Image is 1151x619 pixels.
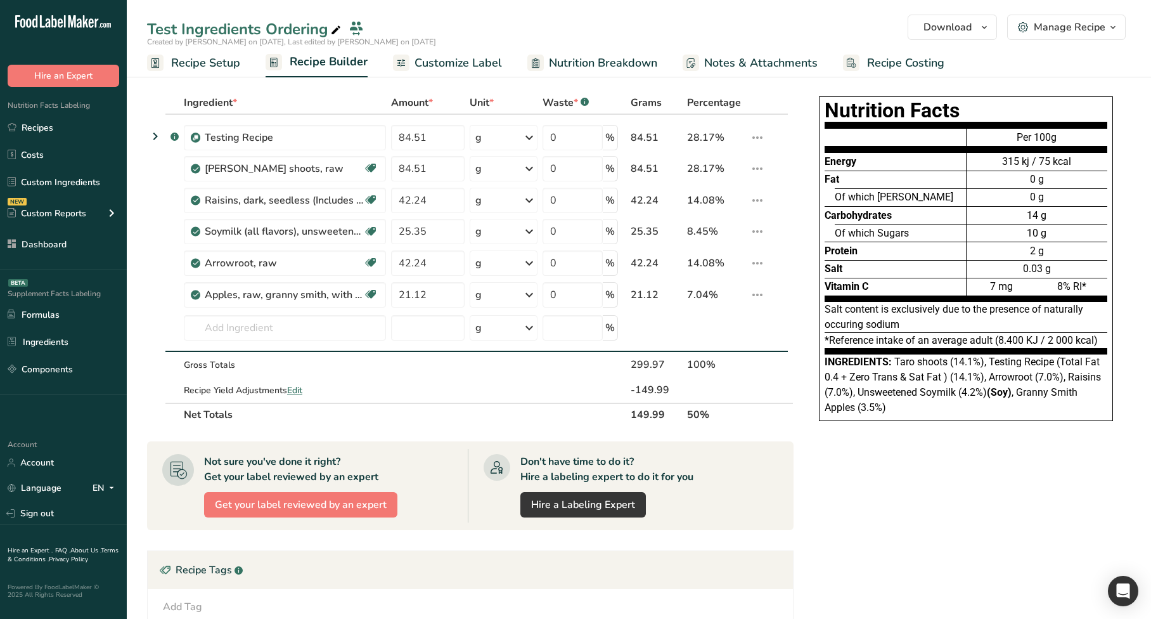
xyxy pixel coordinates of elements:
[967,206,1107,224] div: 14 g
[184,95,237,110] span: Ingredient
[631,382,683,398] div: -149.99
[55,546,70,555] a: FAQ .
[8,65,119,87] button: Hire an Expert
[687,130,745,145] div: 28.17%
[527,49,657,77] a: Nutrition Breakdown
[825,245,858,257] span: Protein
[70,546,101,555] a: About Us .
[685,403,747,426] th: 50%
[631,287,683,303] div: 21.12
[8,583,119,599] div: Powered By FoodLabelMaker © 2025 All Rights Reserved
[391,95,433,110] span: Amount
[475,287,482,303] div: g
[475,224,482,239] div: g
[687,95,741,110] span: Percentage
[171,55,240,72] span: Recipe Setup
[49,555,88,564] a: Privacy Policy
[8,477,61,499] a: Language
[631,95,662,110] span: Grams
[93,481,119,496] div: EN
[825,302,1107,333] div: Salt content is exclusively due to the presence of naturally occuring sodium
[1007,15,1126,40] button: Manage Recipe
[825,155,856,167] span: Energy
[687,224,745,239] div: 8.45%
[163,599,202,615] div: Add Tag
[631,256,683,271] div: 42.24
[8,198,27,205] div: NEW
[825,209,892,221] span: Carbohydrates
[549,55,657,72] span: Nutrition Breakdown
[825,333,1107,355] div: *Reference intake of an average adult (8.400 KJ / 2 000 kcal)
[687,161,745,176] div: 28.17%
[215,497,387,512] span: Get your label reviewed by an expert
[1034,20,1105,35] div: Manage Recipe
[683,49,818,77] a: Notes & Attachments
[631,224,683,239] div: 25.35
[967,224,1107,242] div: 10 g
[205,161,363,176] div: [PERSON_NAME] shoots, raw
[475,256,482,271] div: g
[520,454,693,485] div: Don't have time to do it? Hire a labeling expert to do it for you
[687,357,745,372] div: 100%
[520,492,646,518] a: Hire a Labeling Expert
[8,546,53,555] a: Hire an Expert .
[8,207,86,220] div: Custom Reports
[908,15,997,40] button: Download
[147,18,344,41] div: Test Ingredients Ordering
[967,171,1107,188] div: 0 g
[8,279,28,287] div: BETA
[205,256,363,271] div: Arrowroot, raw
[290,53,368,70] span: Recipe Builder
[147,37,436,47] span: Created by [PERSON_NAME] on [DATE], Last edited by [PERSON_NAME] on [DATE]
[825,263,842,275] span: Salt
[631,130,683,145] div: 84.51
[843,49,944,77] a: Recipe Costing
[628,403,685,426] th: 149.99
[687,256,745,271] div: 14.08%
[184,315,386,341] input: Add Ingredient
[1108,576,1138,606] div: Open Intercom Messenger
[543,95,589,110] div: Waste
[181,403,621,426] th: Net Totals
[205,224,363,239] div: Soymilk (all flavors), unsweetened, with added calcium, vitamins A and D
[393,49,502,77] a: Customize Label
[415,55,502,72] span: Customize Label
[967,188,1107,206] div: 0 g
[835,227,909,239] span: Of which Sugars
[825,356,1101,414] span: Taro shoots (14.1%), Testing Recipe (Total Fat 0.4 + Zero Trans & Sat Fat ) (14.1%), Arrowroot (7...
[967,154,1107,169] div: 315 kj / 75 kcal
[825,280,868,292] span: Vitamin C
[825,102,1107,119] h1: Nutrition Facts
[631,193,683,208] div: 42.24
[475,193,482,208] div: g
[205,193,363,208] div: Raisins, dark, seedless (Includes foods for USDA's Food Distribution Program)
[205,287,363,303] div: Apples, raw, granny smith, with skin (Includes foods for USDA's Food Distribution Program)
[475,161,482,176] div: g
[191,133,200,143] img: Sub Recipe
[1057,280,1086,292] span: 8% RI*
[204,454,378,485] div: Not sure you've done it right? Get your label reviewed by an expert
[266,48,368,78] a: Recipe Builder
[967,260,1107,278] div: 0.03 g
[8,546,119,564] a: Terms & Conditions .
[184,384,386,397] div: Recipe Yield Adjustments
[867,55,944,72] span: Recipe Costing
[631,357,683,372] div: 299.97
[204,492,397,518] button: Get your label reviewed by an expert
[687,193,745,208] div: 14.08%
[147,49,240,77] a: Recipe Setup
[967,242,1107,259] div: 2 g
[184,358,386,372] div: Gross Totals
[987,386,1012,398] b: (Soy)
[923,20,972,35] span: Download
[287,384,302,396] span: Edit
[475,130,482,145] div: g
[825,356,892,368] span: Ingredients:
[475,320,482,336] div: g
[148,551,793,589] div: Recipe Tags
[967,278,1037,296] div: 7 mg
[205,130,363,145] div: Testing Recipe
[470,95,494,110] span: Unit
[967,128,1107,152] div: Per 100g
[687,287,745,303] div: 7.04%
